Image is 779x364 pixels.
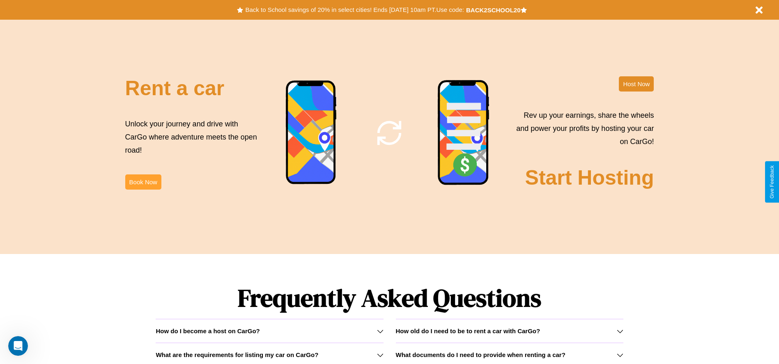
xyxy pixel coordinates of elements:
[437,80,490,186] img: phone
[156,327,260,334] h3: How do I become a host on CarGo?
[466,7,521,14] b: BACK2SCHOOL20
[156,277,623,319] h1: Frequently Asked Questions
[125,174,161,190] button: Book Now
[619,76,654,92] button: Host Now
[285,80,337,185] img: phone
[525,166,654,190] h2: Start Hosting
[243,4,466,16] button: Back to School savings of 20% in select cities! Ends [DATE] 10am PT.Use code:
[125,117,260,157] p: Unlock your journey and drive with CarGo where adventure meets the open road!
[511,109,654,149] p: Rev up your earnings, share the wheels and power your profits by hosting your car on CarGo!
[769,165,775,199] div: Give Feedback
[125,76,225,100] h2: Rent a car
[396,351,565,358] h3: What documents do I need to provide when renting a car?
[8,336,28,356] iframe: Intercom live chat
[396,327,540,334] h3: How old do I need to be to rent a car with CarGo?
[156,351,318,358] h3: What are the requirements for listing my car on CarGo?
